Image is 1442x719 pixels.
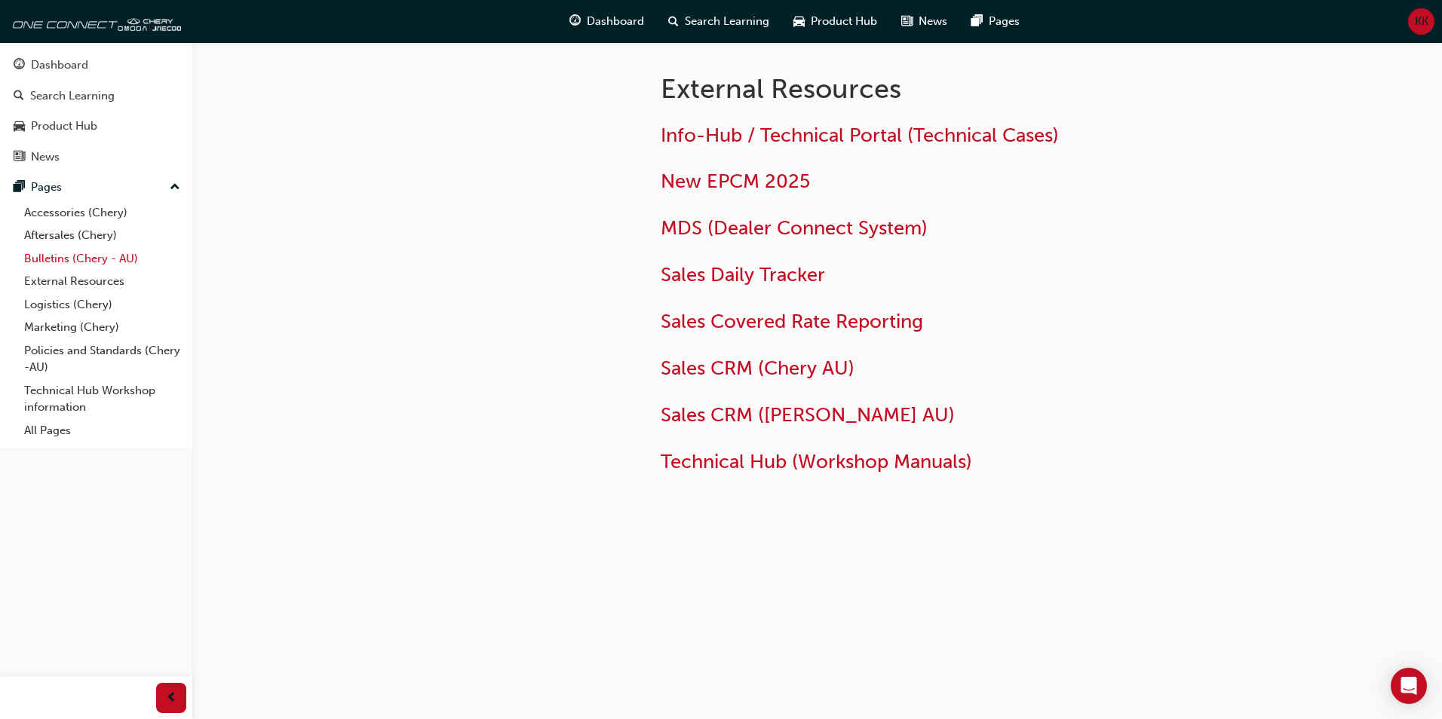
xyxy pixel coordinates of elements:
[18,224,186,247] a: Aftersales (Chery)
[31,179,62,196] div: Pages
[901,12,913,31] span: news-icon
[31,57,88,74] div: Dashboard
[170,178,180,197] span: up-icon
[166,689,177,708] span: prev-icon
[18,247,186,271] a: Bulletins (Chery - AU)
[18,201,186,225] a: Accessories (Chery)
[661,263,825,286] a: Sales Daily Tracker
[8,6,181,36] img: oneconnect
[959,6,1032,37] a: pages-iconPages
[661,124,1059,147] a: Info-Hub / Technical Portal (Technical Cases)
[569,12,581,31] span: guage-icon
[656,6,781,37] a: search-iconSearch Learning
[18,270,186,293] a: External Resources
[668,12,679,31] span: search-icon
[6,82,186,110] a: Search Learning
[661,170,810,193] a: New EPCM 2025
[6,112,186,140] a: Product Hub
[6,173,186,201] button: Pages
[661,403,955,427] a: Sales CRM ([PERSON_NAME] AU)
[661,356,854,380] a: Sales CRM (Chery AU)
[31,148,60,166] div: News
[14,151,25,164] span: news-icon
[18,419,186,442] a: All Pages
[18,379,186,419] a: Technical Hub Workshop information
[14,120,25,133] span: car-icon
[781,6,889,37] a: car-iconProduct Hub
[18,339,186,379] a: Policies and Standards (Chery -AU)
[811,13,877,30] span: Product Hub
[31,118,97,135] div: Product Hub
[30,87,115,105] div: Search Learning
[6,48,186,173] button: DashboardSearch LearningProduct HubNews
[1415,13,1428,30] span: KK
[1408,8,1434,35] button: KK
[14,181,25,194] span: pages-icon
[1391,668,1427,704] div: Open Intercom Messenger
[14,90,24,103] span: search-icon
[661,450,972,473] a: Technical Hub (Workshop Manuals)
[18,316,186,339] a: Marketing (Chery)
[889,6,959,37] a: news-iconNews
[971,12,983,31] span: pages-icon
[557,6,656,37] a: guage-iconDashboard
[919,13,947,30] span: News
[6,143,186,171] a: News
[989,13,1020,30] span: Pages
[661,216,928,240] a: MDS (Dealer Connect System)
[6,51,186,79] a: Dashboard
[661,72,1155,106] h1: External Resources
[793,12,805,31] span: car-icon
[18,293,186,317] a: Logistics (Chery)
[661,310,923,333] a: Sales Covered Rate Reporting
[14,59,25,72] span: guage-icon
[587,13,644,30] span: Dashboard
[685,13,769,30] span: Search Learning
